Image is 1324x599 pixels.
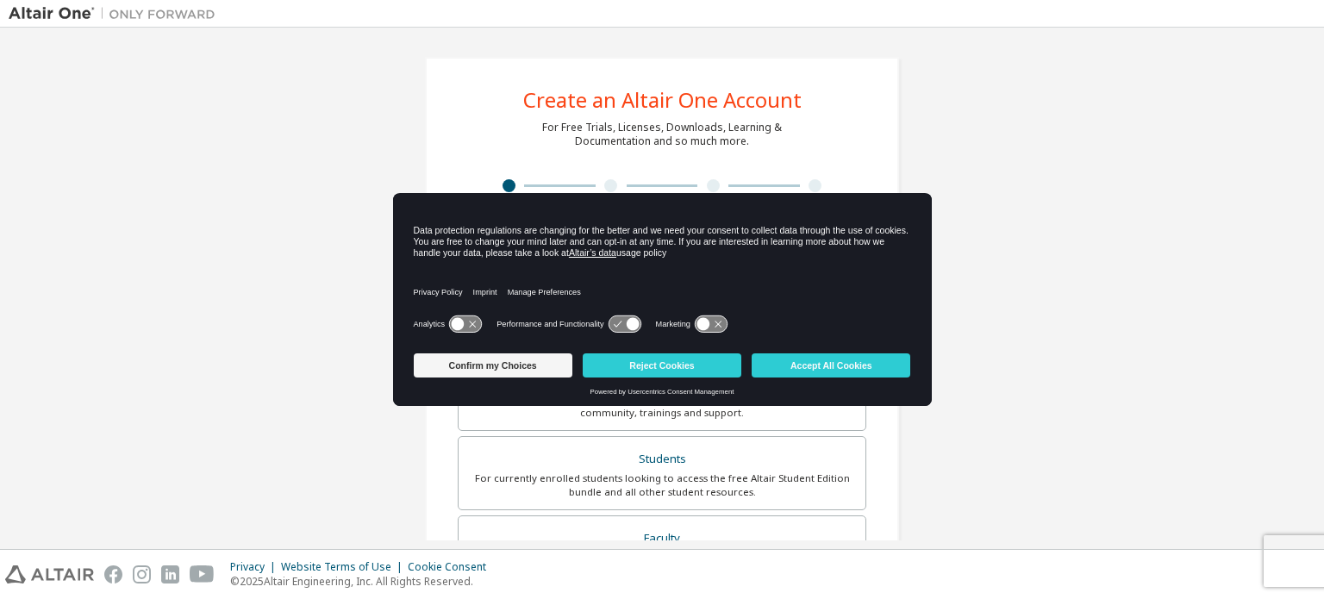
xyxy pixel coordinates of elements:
[542,121,782,148] div: For Free Trials, Licenses, Downloads, Learning & Documentation and so much more.
[190,565,215,583] img: youtube.svg
[133,565,151,583] img: instagram.svg
[469,447,855,471] div: Students
[230,574,496,589] p: © 2025 Altair Engineering, Inc. All Rights Reserved.
[5,565,94,583] img: altair_logo.svg
[523,90,802,110] div: Create an Altair One Account
[281,560,408,574] div: Website Terms of Use
[161,565,179,583] img: linkedin.svg
[230,560,281,574] div: Privacy
[469,527,855,551] div: Faculty
[408,560,496,574] div: Cookie Consent
[9,5,224,22] img: Altair One
[469,471,855,499] div: For currently enrolled students looking to access the free Altair Student Edition bundle and all ...
[104,565,122,583] img: facebook.svg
